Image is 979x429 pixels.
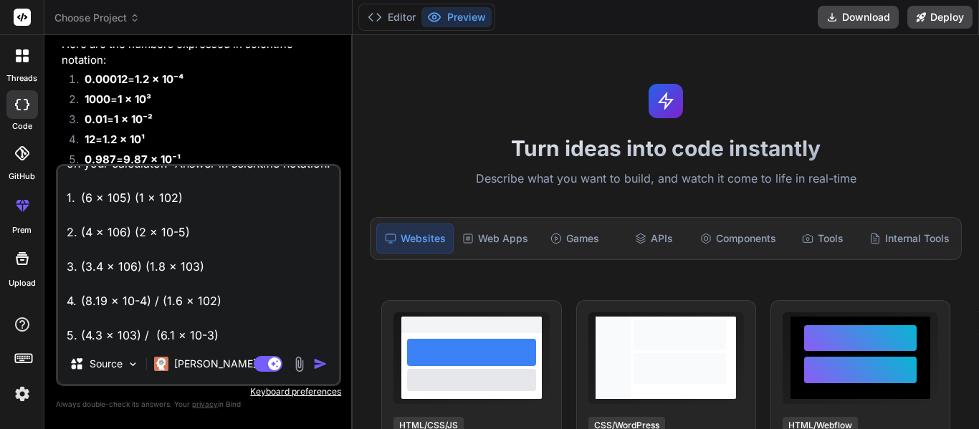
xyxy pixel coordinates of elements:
div: Components [694,223,782,254]
p: [PERSON_NAME] 4 S.. [174,357,281,371]
textarea: Express the following in standard form. 1) 4.9 x 102 2) 3.75 x 10-2 3) 5.95 x 10-4 4) 9.46 x 103 ... [58,166,339,344]
strong: 1.2 × 10¹ [102,132,145,146]
button: Preview [421,7,492,27]
label: prem [12,224,32,236]
strong: 1.2 × 10⁻⁴ [135,72,183,86]
span: privacy [192,400,218,408]
strong: 1000 [85,92,110,106]
strong: 0.987 [85,153,116,166]
img: Pick Models [127,358,139,370]
img: settings [10,382,34,406]
button: Deploy [907,6,973,29]
p: Describe what you want to build, and watch it come to life in real-time [361,170,970,188]
label: threads [6,72,37,85]
strong: 12 [85,132,95,146]
strong: 0.01 [85,112,107,126]
img: attachment [291,356,307,372]
p: = [85,152,338,168]
label: code [12,120,32,132]
button: Download [818,6,899,29]
strong: 1 × 10⁻² [114,112,153,126]
p: = [85,92,338,108]
div: APIs [616,223,692,254]
p: Here are the numbers expressed in scientific notation: [62,37,338,69]
label: GitHub [9,170,35,183]
div: Tools [785,223,861,254]
p: Keyboard preferences [56,386,341,397]
button: Editor [362,7,421,27]
div: Web Apps [457,223,534,254]
div: Websites [376,223,454,254]
p: Source [90,357,123,371]
p: = [85,72,338,88]
p: = [85,132,338,148]
strong: 9.87 × 10⁻¹ [123,153,181,166]
span: Choose Project [54,11,140,25]
p: Always double-check its answers. Your in Bind [56,397,341,411]
p: = [85,112,338,128]
h1: Turn ideas into code instantly [361,135,970,161]
div: Internal Tools [864,223,955,254]
img: icon [313,357,328,371]
div: Games [537,223,613,254]
strong: 0.00012 [85,72,128,86]
strong: 1 × 10³ [118,92,151,106]
img: Claude 4 Sonnet [154,357,168,371]
label: Upload [9,277,36,289]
